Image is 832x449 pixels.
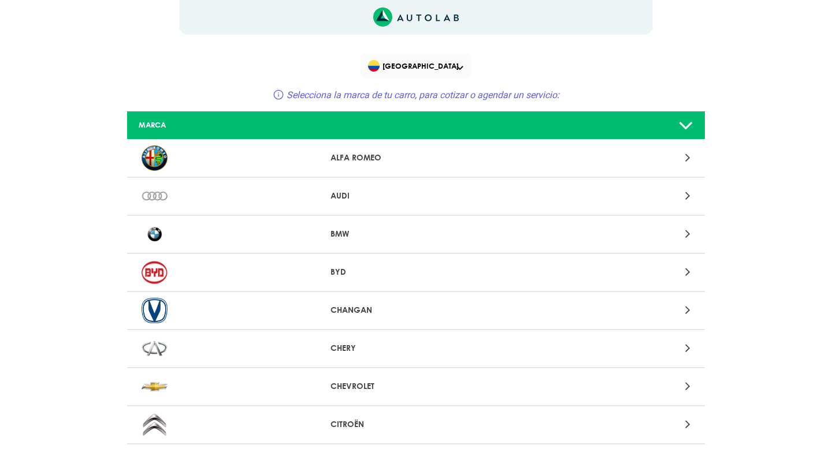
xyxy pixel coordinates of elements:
[142,260,168,285] img: BYD
[330,304,502,316] p: CHANGAN
[130,119,321,130] div: MARCA
[127,111,705,140] a: MARCA
[142,374,168,399] img: CHEVROLET
[368,60,380,72] img: Flag of COLOMBIA
[142,145,168,171] img: ALFA ROMEO
[361,53,471,78] div: Flag of COLOMBIA[GEOGRAPHIC_DATA]
[330,228,502,240] p: BMW
[330,266,502,278] p: BYD
[287,89,559,100] span: Selecciona la marca de tu carro, para cotizar o agendar un servicio:
[142,298,168,323] img: CHANGAN
[368,58,467,74] span: [GEOGRAPHIC_DATA]
[142,184,168,209] img: AUDI
[330,152,502,164] p: ALFA ROMEO
[330,380,502,392] p: CHEVROLET
[142,336,168,361] img: CHERY
[142,222,168,247] img: BMW
[142,412,168,437] img: CITROËN
[330,418,502,431] p: CITROËN
[373,11,459,22] a: Link al sitio de autolab
[330,190,502,202] p: AUDI
[330,342,502,354] p: CHERY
